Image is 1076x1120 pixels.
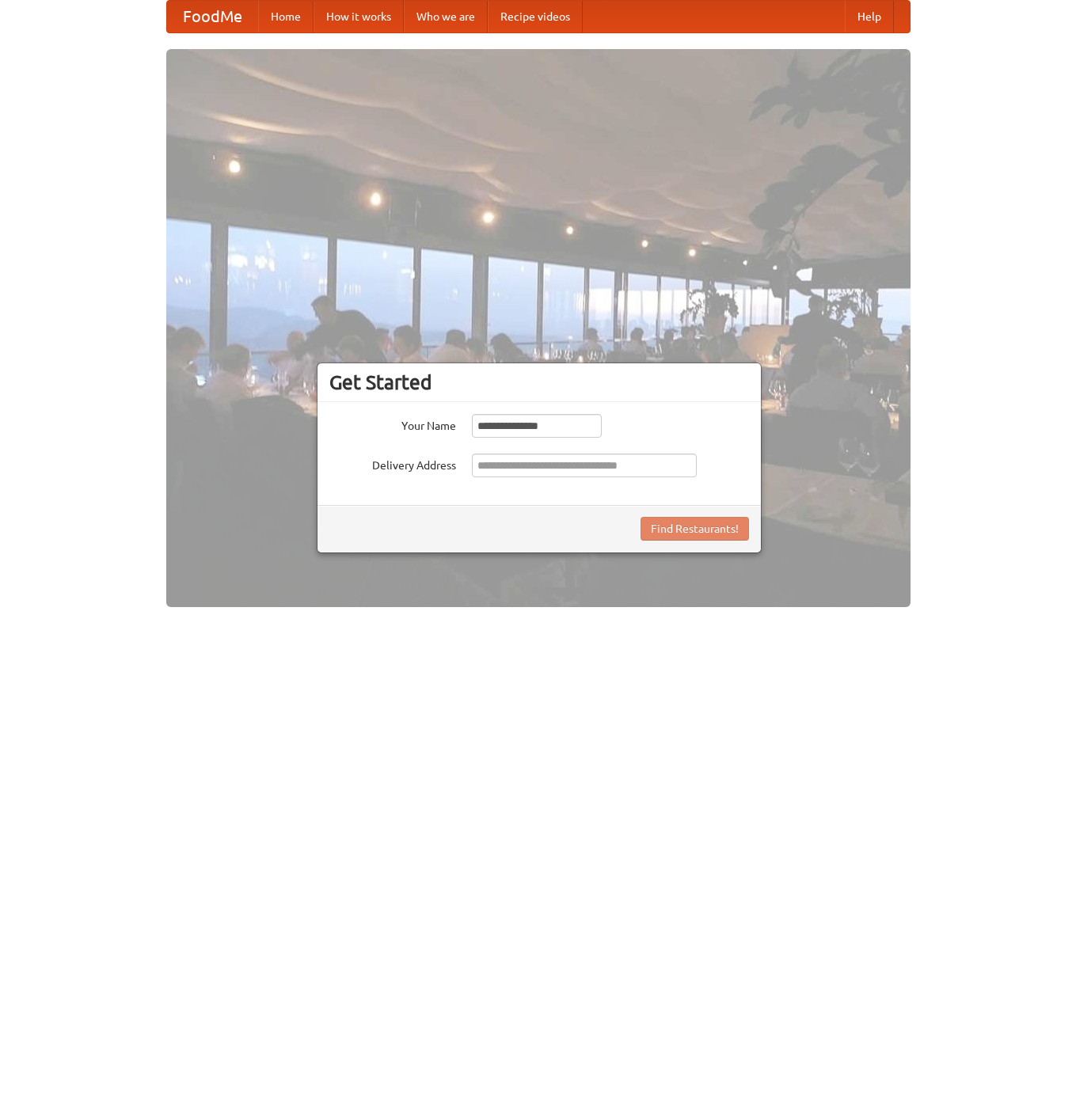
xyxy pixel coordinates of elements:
[329,454,456,473] label: Delivery Address
[488,1,583,32] a: Recipe videos
[314,1,404,32] a: How it works
[329,414,456,434] label: Your Name
[641,517,749,541] button: Find Restaurants!
[167,1,258,32] a: FoodMe
[258,1,314,32] a: Home
[329,370,749,394] h3: Get Started
[845,1,894,32] a: Help
[404,1,488,32] a: Who we are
